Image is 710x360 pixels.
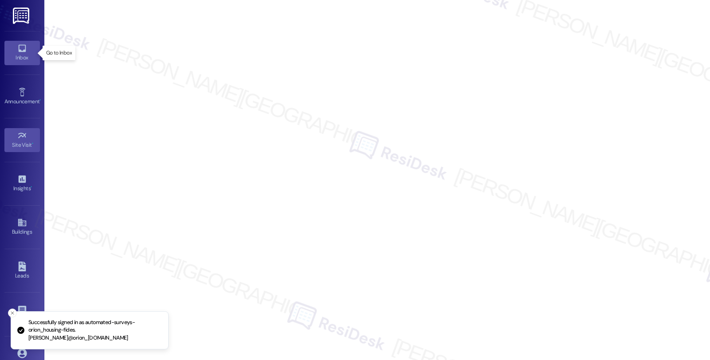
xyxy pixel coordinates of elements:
span: • [32,141,33,147]
a: Buildings [4,215,40,239]
img: ResiDesk Logo [13,8,31,24]
span: • [31,184,32,190]
p: Successfully signed in as automated-surveys-orion_housing-fides.[PERSON_NAME]@orion_[DOMAIN_NAME] [28,319,161,342]
a: Leads [4,259,40,283]
button: Close toast [8,309,17,317]
a: Insights • [4,172,40,196]
a: Inbox [4,41,40,65]
a: Site Visit • [4,128,40,152]
span: • [39,97,41,103]
p: Go to Inbox [46,49,72,57]
a: Templates • [4,302,40,326]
